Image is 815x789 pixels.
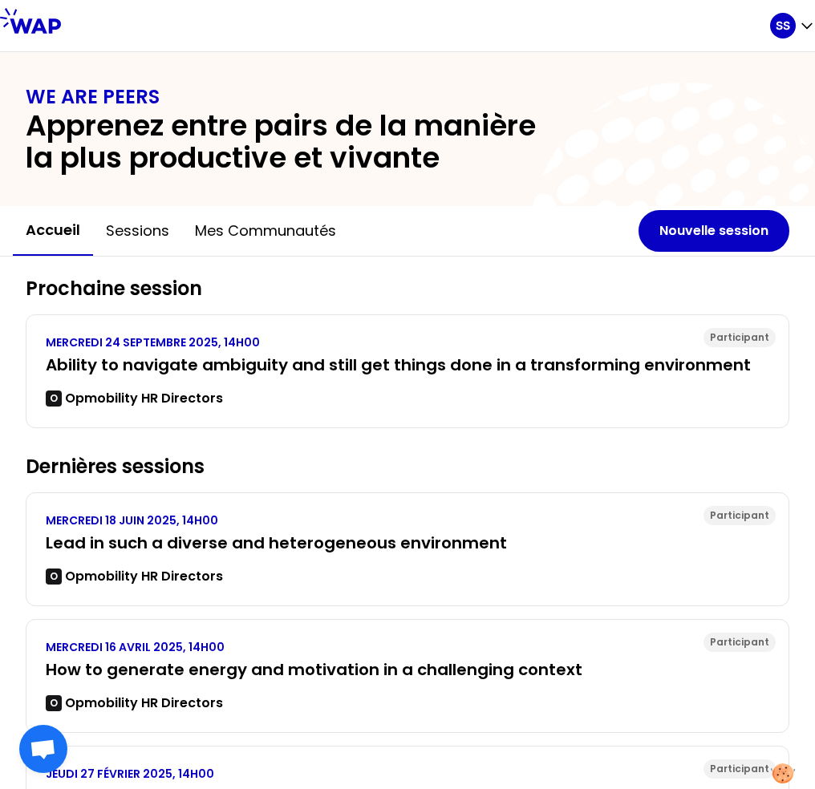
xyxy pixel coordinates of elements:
h1: WE ARE PEERS [26,84,789,110]
div: Participant [703,328,776,347]
p: MERCREDI 18 JUIN 2025, 14H00 [46,512,769,528]
h3: Ability to navigate ambiguity and still get things done in a transforming environment [46,354,769,376]
div: Ouvrir le chat [19,725,67,773]
h3: Lead in such a diverse and heterogeneous environment [46,532,769,554]
div: Participant [703,633,776,652]
div: Participant [703,506,776,525]
button: Sessions [93,207,182,255]
div: Participant [703,759,776,779]
button: SS [770,13,815,38]
a: MERCREDI 16 AVRIL 2025, 14H00How to generate energy and motivation in a challenging contextOOpmob... [46,639,769,713]
p: Opmobility HR Directors [65,389,223,408]
p: SS [776,18,790,34]
h2: Dernières sessions [26,454,789,479]
button: Mes communautés [182,207,349,255]
a: MERCREDI 18 JUIN 2025, 14H00Lead in such a diverse and heterogeneous environmentOOpmobility HR Di... [46,512,769,586]
p: JEUDI 27 FÉVRIER 2025, 14H00 [46,766,769,782]
p: Opmobility HR Directors [65,694,223,713]
h2: Apprenez entre pairs de la manière la plus productive et vivante [26,110,565,174]
p: MERCREDI 24 SEPTEMBRE 2025, 14H00 [46,334,769,350]
p: O [50,570,58,583]
p: O [50,392,58,405]
a: MERCREDI 24 SEPTEMBRE 2025, 14H00Ability to navigate ambiguity and still get things done in a tra... [46,334,769,408]
p: Opmobility HR Directors [65,567,223,586]
button: Nouvelle session [639,210,789,252]
p: O [50,697,58,710]
p: MERCREDI 16 AVRIL 2025, 14H00 [46,639,769,655]
button: Accueil [13,206,93,256]
h2: Prochaine session [26,276,789,301]
h3: How to generate energy and motivation in a challenging context [46,658,769,681]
